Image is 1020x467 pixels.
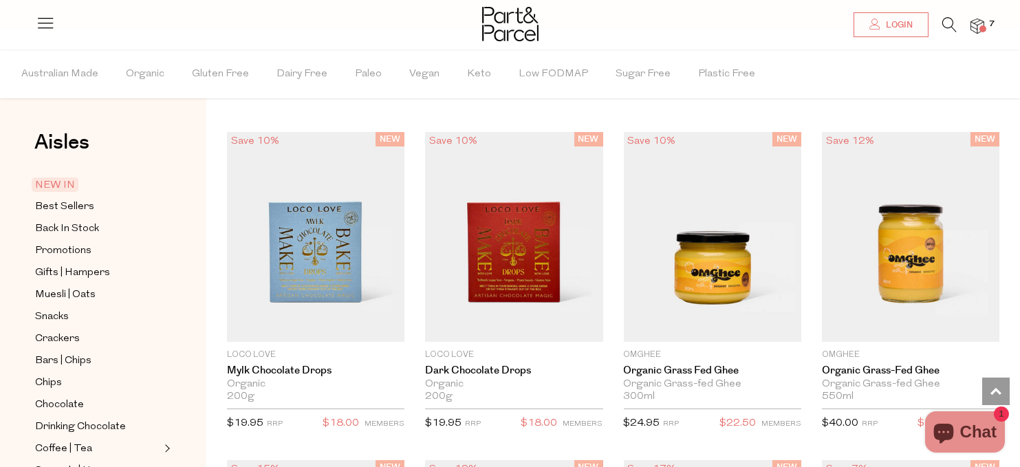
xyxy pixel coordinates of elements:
[34,132,89,166] a: Aisles
[425,132,481,151] div: Save 10%
[35,331,80,347] span: Crackers
[35,309,69,325] span: Snacks
[624,378,801,391] div: Organic Grass-fed Ghee
[425,132,603,342] img: Dark Chocolate Drops
[822,132,999,342] img: Organic Grass-fed Ghee
[425,418,462,428] span: $19.95
[862,420,878,428] small: RRP
[35,286,160,303] a: Muesli | Oats
[35,353,91,369] span: Bars | Chips
[624,132,680,151] div: Save 10%
[822,418,858,428] span: $40.00
[772,132,801,146] span: NEW
[192,50,249,98] span: Gluten Free
[664,420,680,428] small: RRP
[35,396,160,413] a: Chocolate
[719,415,756,433] span: $22.50
[34,127,89,158] span: Aisles
[35,418,160,435] a: Drinking Chocolate
[854,12,929,37] a: Login
[227,132,404,342] img: Mylk Chocolate Drops
[35,242,160,259] a: Promotions
[425,391,453,403] span: 200g
[21,50,98,98] span: Australian Made
[467,50,491,98] span: Keto
[822,365,999,377] a: Organic Grass-fed Ghee
[986,18,998,30] span: 7
[276,50,327,98] span: Dairy Free
[267,420,283,428] small: RRP
[616,50,671,98] span: Sugar Free
[519,50,588,98] span: Low FODMAP
[35,352,160,369] a: Bars | Chips
[227,365,404,377] a: Mylk Chocolate Drops
[465,420,481,428] small: RRP
[227,132,283,151] div: Save 10%
[35,330,160,347] a: Crackers
[624,132,801,342] img: Organic Grass Fed Ghee
[126,50,164,98] span: Organic
[698,50,755,98] span: Plastic Free
[882,19,913,31] span: Login
[624,391,655,403] span: 300ml
[425,349,603,361] p: Loco Love
[35,397,84,413] span: Chocolate
[35,221,99,237] span: Back In Stock
[35,199,94,215] span: Best Sellers
[161,440,171,457] button: Expand/Collapse Coffee | Tea
[35,265,110,281] span: Gifts | Hampers
[761,420,801,428] small: MEMBERS
[35,441,92,457] span: Coffee | Tea
[35,264,160,281] a: Gifts | Hampers
[409,50,440,98] span: Vegan
[970,19,984,33] a: 7
[624,418,660,428] span: $24.95
[35,419,126,435] span: Drinking Chocolate
[35,220,160,237] a: Back In Stock
[323,415,359,433] span: $18.00
[822,349,999,361] p: OMGhee
[227,391,254,403] span: 200g
[355,50,382,98] span: Paleo
[970,132,999,146] span: NEW
[376,132,404,146] span: NEW
[574,132,603,146] span: NEW
[227,378,404,391] div: Organic
[482,7,539,41] img: Part&Parcel
[425,365,603,377] a: Dark Chocolate Drops
[918,415,954,433] span: $35.30
[822,378,999,391] div: Organic Grass-fed Ghee
[35,177,160,193] a: NEW IN
[624,349,801,361] p: OMGhee
[35,308,160,325] a: Snacks
[365,420,404,428] small: MEMBERS
[227,349,404,361] p: Loco Love
[35,287,96,303] span: Muesli | Oats
[35,374,160,391] a: Chips
[35,198,160,215] a: Best Sellers
[624,365,801,377] a: Organic Grass Fed Ghee
[32,177,78,192] span: NEW IN
[227,418,263,428] span: $19.95
[35,375,62,391] span: Chips
[822,391,854,403] span: 550ml
[921,411,1009,456] inbox-online-store-chat: Shopify online store chat
[35,440,160,457] a: Coffee | Tea
[35,243,91,259] span: Promotions
[822,132,878,151] div: Save 12%
[521,415,558,433] span: $18.00
[563,420,603,428] small: MEMBERS
[425,378,603,391] div: Organic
